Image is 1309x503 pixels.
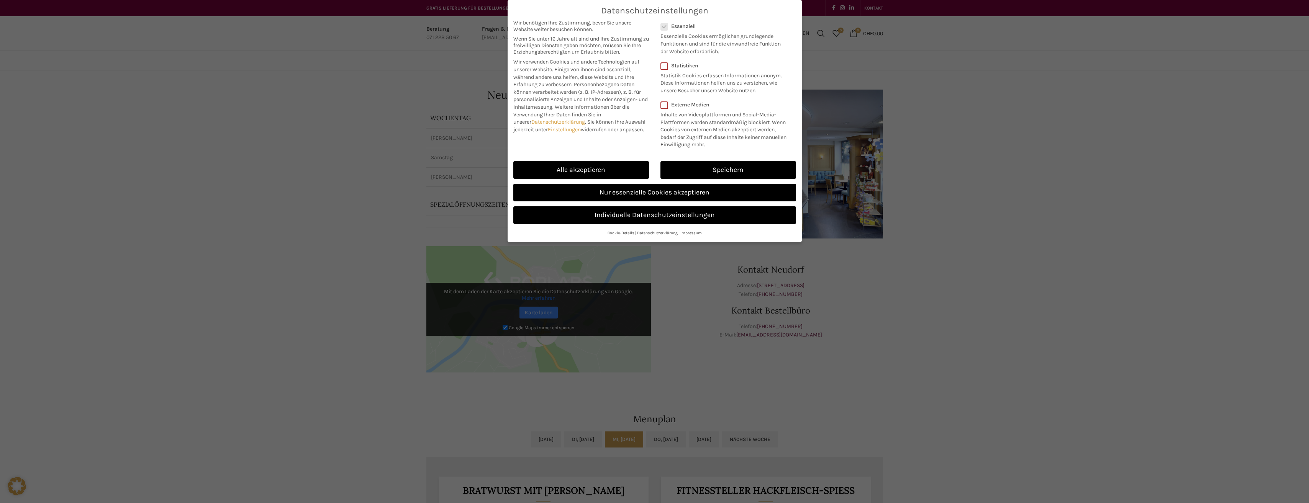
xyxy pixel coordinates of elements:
[637,230,678,235] a: Datenschutzerklärung
[660,108,791,149] p: Inhalte von Videoplattformen und Social-Media-Plattformen werden standardmäßig blockiert. Wenn Co...
[660,23,786,29] label: Essenziell
[660,69,786,95] p: Statistik Cookies erfassen Informationen anonym. Diese Informationen helfen uns zu verstehen, wie...
[660,161,796,179] a: Speichern
[513,184,796,201] a: Nur essenzielle Cookies akzeptieren
[531,119,585,125] a: Datenschutzerklärung
[660,101,791,108] label: Externe Medien
[513,104,629,125] span: Weitere Informationen über die Verwendung Ihrer Daten finden Sie in unserer .
[513,81,648,110] span: Personenbezogene Daten können verarbeitet werden (z. B. IP-Adressen), z. B. für personalisierte A...
[513,59,639,88] span: Wir verwenden Cookies und andere Technologien auf unserer Website. Einige von ihnen sind essenzie...
[513,20,649,33] span: Wir benötigen Ihre Zustimmung, bevor Sie unsere Website weiter besuchen können.
[660,62,786,69] label: Statistiken
[513,206,796,224] a: Individuelle Datenschutzeinstellungen
[513,161,649,179] a: Alle akzeptieren
[680,230,702,235] a: Impressum
[660,29,786,55] p: Essenzielle Cookies ermöglichen grundlegende Funktionen und sind für die einwandfreie Funktion de...
[513,119,645,133] span: Sie können Ihre Auswahl jederzeit unter widerrufen oder anpassen.
[601,6,708,16] span: Datenschutzeinstellungen
[513,36,649,55] span: Wenn Sie unter 16 Jahre alt sind und Ihre Zustimmung zu freiwilligen Diensten geben möchten, müss...
[548,126,581,133] a: Einstellungen
[608,230,634,235] a: Cookie-Details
